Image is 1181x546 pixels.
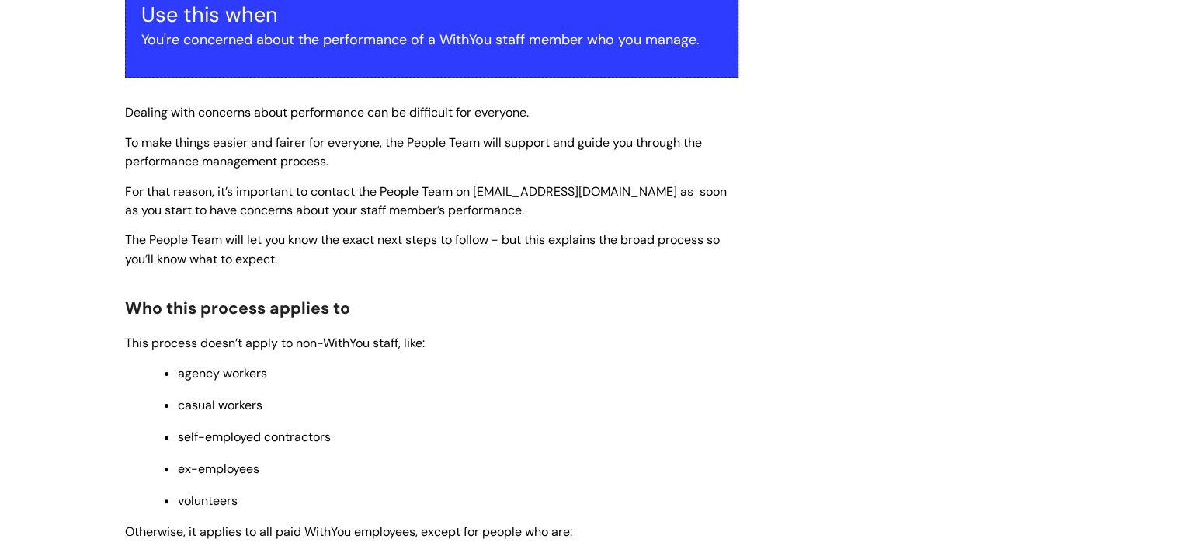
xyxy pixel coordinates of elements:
p: You're concerned about the performance of a WithYou staff member who you manage. [141,27,722,52]
h3: Use this when [141,2,722,27]
span: volunteers [178,492,238,509]
span: Dealing with concerns about performance can be difficult for everyone. [125,104,529,120]
span: casual workers [178,397,262,413]
span: Who this process applies to [125,297,350,319]
span: The People Team will let you know the exact next steps to follow - but this explains the broad pr... [125,231,720,267]
span: self-employed contractors [178,429,331,445]
span: Otherwise, it applies to all paid WithYou employees, except for people who are: [125,523,572,540]
span: For that reason, it’s important to contact the People Team on [EMAIL_ADDRESS][DOMAIN_NAME] as soo... [125,183,727,219]
span: To make things easier and fairer for everyone, the People Team will support and guide you through... [125,134,702,170]
span: This process doesn’t apply to non-WithYou staff, like: [125,335,425,351]
span: ex-employees [178,461,259,477]
span: agency workers [178,365,267,381]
